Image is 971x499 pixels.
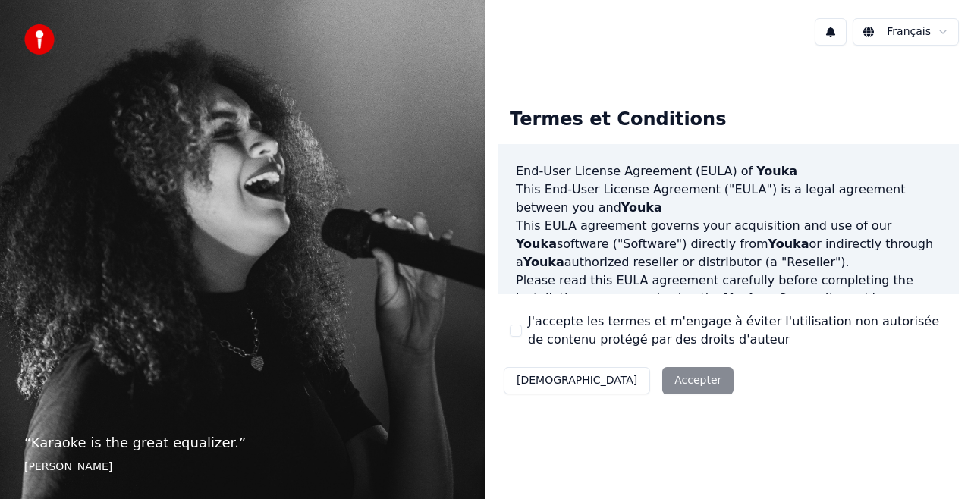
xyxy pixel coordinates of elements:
[498,96,738,144] div: Termes et Conditions
[768,237,809,251] span: Youka
[516,237,557,251] span: Youka
[516,217,941,271] p: This EULA agreement governs your acquisition and use of our software ("Software") directly from o...
[724,291,765,306] span: Youka
[621,200,662,215] span: Youka
[756,164,797,178] span: Youka
[516,162,941,180] h3: End-User License Agreement (EULA) of
[516,271,941,344] p: Please read this EULA agreement carefully before completing the installation process and using th...
[528,312,947,349] label: J'accepte les termes et m'engage à éviter l'utilisation non autorisée de contenu protégé par des ...
[523,255,564,269] span: Youka
[24,432,461,453] p: “ Karaoke is the great equalizer. ”
[504,367,650,394] button: [DEMOGRAPHIC_DATA]
[24,460,461,475] footer: [PERSON_NAME]
[24,24,55,55] img: youka
[516,180,941,217] p: This End-User License Agreement ("EULA") is a legal agreement between you and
